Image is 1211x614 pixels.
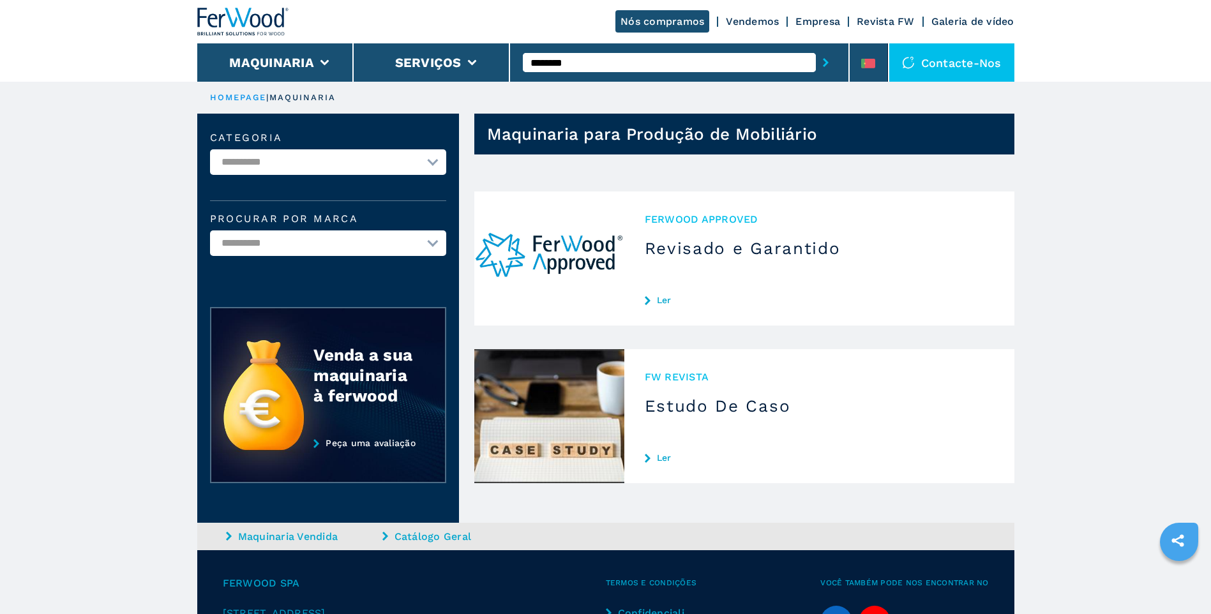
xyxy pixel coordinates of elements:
div: Contacte-nos [889,43,1014,82]
a: Ler [645,295,994,305]
a: Maquinaria Vendida [226,529,379,544]
span: FW REVISTA [645,370,994,384]
img: Contacte-nos [902,56,915,69]
h3: Revisado e Garantido [645,238,994,258]
a: Empresa [795,15,840,27]
a: Peça uma avaliação [210,438,446,484]
a: Vendemos [726,15,779,27]
span: | [266,93,269,102]
a: sharethis [1162,525,1194,557]
img: Revisado e Garantido [474,191,624,326]
span: Ferwood Spa [223,576,606,590]
label: categoria [210,133,446,143]
a: Catálogo Geral [382,529,536,544]
span: Termos e condições [606,576,821,590]
div: Venda a sua maquinaria à ferwood [313,345,419,406]
button: submit-button [816,48,836,77]
a: Ler [645,453,994,463]
p: maquinaria [269,92,336,103]
span: Ferwood Approved [645,212,994,227]
a: Galeria de vídeo [931,15,1014,27]
iframe: Chat [1157,557,1201,604]
img: Ferwood [197,8,289,36]
h1: Maquinaria para Produção de Mobiliário [487,124,818,144]
button: Serviços [395,55,462,70]
a: Revista FW [857,15,915,27]
span: Você também pode nos encontrar no [820,576,988,590]
img: Estudo De Caso [474,349,624,483]
h3: Estudo De Caso [645,396,994,416]
button: Maquinaria [229,55,314,70]
a: Nós compramos [615,10,709,33]
a: HOMEPAGE [210,93,267,102]
label: Procurar por marca [210,214,446,224]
